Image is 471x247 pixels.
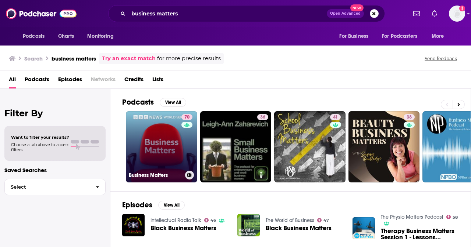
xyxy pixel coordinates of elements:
[381,228,459,240] a: Therapy Business Matters Session 1 - Lessons Learned From Marketing, SEO and Other Business Mistakes
[204,218,216,222] a: 46
[87,31,113,41] span: Monitoring
[24,55,43,62] h3: Search
[266,217,314,224] a: The World of Business
[381,214,443,220] a: The Physio Matters Podcast
[9,73,16,88] a: All
[82,29,123,43] button: open menu
[426,29,453,43] button: open menu
[102,54,156,63] a: Try an exact match
[353,217,375,240] img: Therapy Business Matters Session 1 - Lessons Learned From Marketing, SEO and Other Business Mistakes
[4,167,106,174] p: Saved Searches
[150,225,216,231] a: Black Business Matters
[58,31,74,41] span: Charts
[459,6,465,11] svg: Add a profile image
[323,219,329,222] span: 47
[122,200,185,210] a: EpisodesView All
[449,6,465,22] span: Logged in as PRSuperstar
[5,185,90,189] span: Select
[432,31,444,41] span: More
[422,55,459,62] button: Send feedback
[157,54,221,63] span: for more precise results
[184,114,190,121] span: 70
[23,31,45,41] span: Podcasts
[150,217,201,224] a: Intellectual Radio Talk
[330,12,361,15] span: Open Advanced
[4,179,106,195] button: Select
[108,5,385,22] div: Search podcasts, credits, & more...
[266,225,332,231] a: Black Business Matters
[122,98,154,107] h2: Podcasts
[330,114,341,120] a: 41
[260,114,265,121] span: 36
[339,31,368,41] span: For Business
[200,111,272,182] a: 36
[317,218,329,222] a: 47
[377,29,428,43] button: open menu
[327,9,364,18] button: Open AdvancedNew
[4,108,106,119] h2: Filter By
[6,7,77,21] img: Podchaser - Follow, Share and Rate Podcasts
[122,214,145,236] img: Black Business Matters
[404,114,415,120] a: 38
[274,111,346,182] a: 41
[334,29,378,43] button: open menu
[333,114,338,121] span: 41
[257,114,268,120] a: 36
[382,31,417,41] span: For Podcasters
[407,114,412,121] span: 38
[429,7,440,20] a: Show notifications dropdown
[410,7,423,20] a: Show notifications dropdown
[350,4,364,11] span: New
[158,201,185,210] button: View All
[18,29,54,43] button: open menu
[124,73,144,88] a: Credits
[128,8,327,19] input: Search podcasts, credits, & more...
[129,172,182,178] h3: Business Matters
[181,114,192,120] a: 70
[25,73,49,88] a: Podcasts
[91,73,116,88] span: Networks
[122,200,152,210] h2: Episodes
[52,55,96,62] h3: business matters
[58,73,82,88] a: Episodes
[160,98,186,107] button: View All
[449,6,465,22] button: Show profile menu
[11,142,69,152] span: Choose a tab above to access filters.
[446,215,458,219] a: 58
[126,111,197,182] a: 70Business Matters
[453,216,458,219] span: 58
[11,135,69,140] span: Want to filter your results?
[152,73,163,88] a: Lists
[449,6,465,22] img: User Profile
[210,219,216,222] span: 46
[122,98,186,107] a: PodcastsView All
[53,29,78,43] a: Charts
[237,214,260,236] img: Black Business Matters
[348,111,420,182] a: 38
